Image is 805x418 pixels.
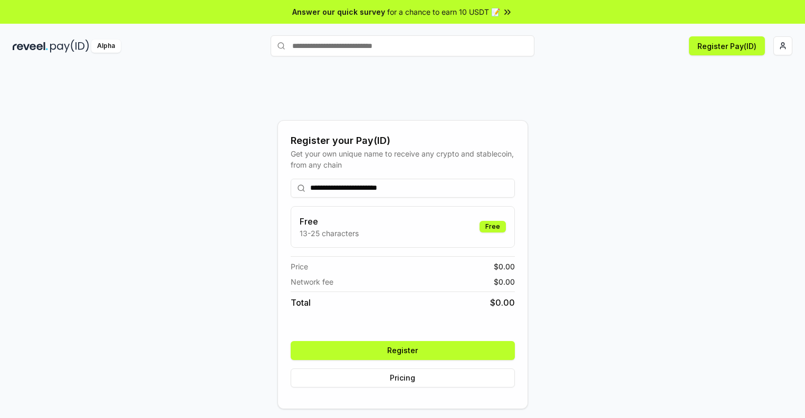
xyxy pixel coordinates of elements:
[291,148,515,170] div: Get your own unique name to receive any crypto and stablecoin, from any chain
[291,261,308,272] span: Price
[300,215,359,228] h3: Free
[50,40,89,53] img: pay_id
[490,296,515,309] span: $ 0.00
[292,6,385,17] span: Answer our quick survey
[291,368,515,387] button: Pricing
[13,40,48,53] img: reveel_dark
[91,40,121,53] div: Alpha
[300,228,359,239] p: 13-25 characters
[387,6,500,17] span: for a chance to earn 10 USDT 📝
[494,276,515,287] span: $ 0.00
[480,221,506,232] div: Free
[291,341,515,360] button: Register
[291,296,311,309] span: Total
[291,276,333,287] span: Network fee
[291,133,515,148] div: Register your Pay(ID)
[494,261,515,272] span: $ 0.00
[689,36,765,55] button: Register Pay(ID)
